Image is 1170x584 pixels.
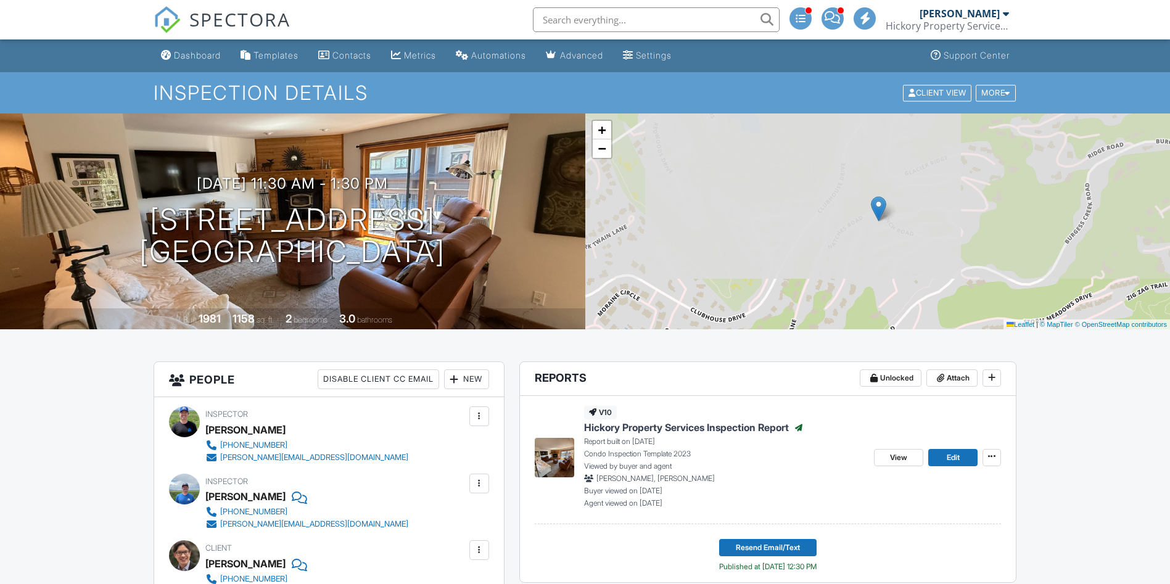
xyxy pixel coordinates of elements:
[313,44,376,67] a: Contacts
[976,84,1016,101] div: More
[205,477,248,486] span: Inspector
[286,312,292,325] div: 2
[154,82,1017,104] h1: Inspection Details
[220,507,287,517] div: [PHONE_NUMBER]
[920,7,1000,20] div: [PERSON_NAME]
[404,50,436,60] div: Metrics
[560,50,603,60] div: Advanced
[294,315,328,324] span: bedrooms
[471,50,526,60] div: Automations
[886,20,1009,32] div: Hickory Property Services LLC
[197,175,388,192] h3: [DATE] 11:30 am - 1:30 pm
[257,315,274,324] span: sq. ft.
[598,141,606,156] span: −
[205,487,286,506] div: [PERSON_NAME]
[332,50,371,60] div: Contacts
[205,506,408,518] a: [PHONE_NUMBER]
[183,315,197,324] span: Built
[926,44,1015,67] a: Support Center
[154,17,290,43] a: SPECTORA
[174,50,221,60] div: Dashboard
[220,440,287,450] div: [PHONE_NUMBER]
[154,6,181,33] img: The Best Home Inspection Software - Spectora
[220,574,287,584] div: [PHONE_NUMBER]
[444,369,489,389] div: New
[154,362,504,397] h3: People
[903,84,971,101] div: Client View
[205,518,408,530] a: [PERSON_NAME][EMAIL_ADDRESS][DOMAIN_NAME]
[205,543,232,553] span: Client
[205,554,286,573] div: [PERSON_NAME]
[205,421,286,439] div: [PERSON_NAME]
[871,196,886,221] img: Marker
[339,312,355,325] div: 3.0
[533,7,780,32] input: Search everything...
[1007,321,1034,328] a: Leaflet
[1036,321,1038,328] span: |
[233,312,255,325] div: 1158
[236,44,303,67] a: Templates
[156,44,226,67] a: Dashboard
[944,50,1010,60] div: Support Center
[199,312,221,325] div: 1981
[386,44,441,67] a: Metrics
[1040,321,1073,328] a: © MapTiler
[598,122,606,138] span: +
[189,6,290,32] span: SPECTORA
[593,139,611,158] a: Zoom out
[205,409,248,419] span: Inspector
[451,44,531,67] a: Automations (Advanced)
[253,50,299,60] div: Templates
[902,88,974,97] a: Client View
[220,519,408,529] div: [PERSON_NAME][EMAIL_ADDRESS][DOMAIN_NAME]
[636,50,672,60] div: Settings
[1075,321,1167,328] a: © OpenStreetMap contributors
[205,451,408,464] a: [PERSON_NAME][EMAIL_ADDRESS][DOMAIN_NAME]
[618,44,677,67] a: Settings
[220,453,408,463] div: [PERSON_NAME][EMAIL_ADDRESS][DOMAIN_NAME]
[139,204,445,269] h1: [STREET_ADDRESS] [GEOGRAPHIC_DATA]
[318,369,439,389] div: Disable Client CC Email
[541,44,608,67] a: Advanced
[593,121,611,139] a: Zoom in
[357,315,392,324] span: bathrooms
[205,439,408,451] a: [PHONE_NUMBER]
